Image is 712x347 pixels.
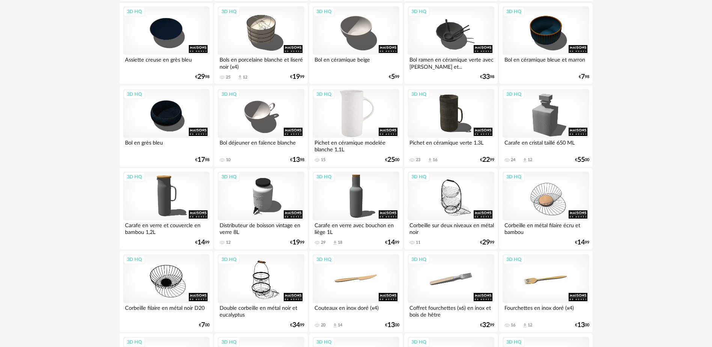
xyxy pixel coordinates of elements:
div: 3D HQ [313,172,335,182]
div: 14 [338,323,342,328]
div: 23 [416,157,420,163]
div: € 99 [290,240,304,245]
div: 3D HQ [313,337,335,347]
div: 3D HQ [503,255,525,264]
div: 10 [226,157,230,163]
span: 5 [391,74,395,80]
div: € 99 [195,240,209,245]
div: Double corbeille en métal noir et eucalyptus [218,303,304,318]
div: 3D HQ [503,7,525,17]
div: 3D HQ [313,255,335,264]
a: 3D HQ Corbeille en métal filaire écru et bambou €1499 [499,168,592,249]
div: 3D HQ [408,337,430,347]
span: Download icon [522,323,528,328]
span: 7 [201,323,205,328]
div: 3D HQ [218,89,240,99]
div: Bol en grès bleu [123,138,209,153]
div: 3D HQ [123,255,145,264]
div: € 99 [575,240,589,245]
div: 3D HQ [503,172,525,182]
div: 3D HQ [123,172,145,182]
div: € 98 [290,157,304,163]
a: 3D HQ Bol en grès bleu €1798 [120,86,213,167]
div: Bol ramen en céramique verte avec [PERSON_NAME] et... [408,55,494,70]
span: 14 [387,240,395,245]
div: 12 [528,323,532,328]
div: € 00 [199,323,209,328]
span: 32 [482,323,490,328]
a: 3D HQ Fourchettes en inox doré (x4) 16 Download icon 12 €1300 [499,251,592,332]
div: Carafe en cristal taillé 650 ML [503,138,589,153]
span: 19 [292,74,300,80]
div: Assiette creuse en grès bleu [123,55,209,70]
div: 3D HQ [123,337,145,347]
div: € 99 [290,323,304,328]
a: 3D HQ Pichet en céramique modelée blanche 1,1L 15 €2500 [309,86,402,167]
div: 3D HQ [408,255,430,264]
div: Corbeille filaire en métal noir D20 [123,303,209,318]
div: Couteaux en inox doré (x4) [313,303,399,318]
span: 13 [387,323,395,328]
div: 15 [321,157,325,163]
div: Bol en céramique bleue et marron [503,55,589,70]
div: 3D HQ [123,89,145,99]
a: 3D HQ Assiette creuse en grès bleu €2998 [120,3,213,84]
span: 13 [292,157,300,163]
a: 3D HQ Bols en porcelaine blanche et liseré noir (x4) 25 Download icon 12 €1999 [214,3,307,84]
a: 3D HQ Pichet en céramique verte 1.3L 23 Download icon 16 €2299 [404,86,497,167]
div: € 00 [575,157,589,163]
div: € 98 [579,74,589,80]
div: € 99 [480,240,494,245]
div: 3D HQ [313,7,335,17]
span: Download icon [237,74,243,80]
div: Bols en porcelaine blanche et liseré noir (x4) [218,55,304,70]
div: 3D HQ [313,89,335,99]
div: 25 [226,75,230,80]
span: 25 [387,157,395,163]
div: 3D HQ [123,7,145,17]
div: 16 [511,323,515,328]
div: 3D HQ [408,7,430,17]
div: 3D HQ [408,89,430,99]
div: 3D HQ [218,255,240,264]
a: 3D HQ Couteaux en inox doré (x4) 20 Download icon 14 €1300 [309,251,402,332]
div: Coffret fourchettes (x6) en inox et bois de hêtre [408,303,494,318]
div: 3D HQ [503,89,525,99]
div: € 99 [480,157,494,163]
span: 14 [197,240,205,245]
div: € 99 [389,74,399,80]
a: 3D HQ Carafe en verre et couvercle en bambou 1,2L €1499 [120,168,213,249]
a: 3D HQ Corbeille sur deux niveaux en métal noir 11 €2999 [404,168,497,249]
span: 14 [577,240,585,245]
div: € 00 [385,323,399,328]
span: 22 [482,157,490,163]
span: 19 [292,240,300,245]
div: € 99 [480,323,494,328]
a: 3D HQ Bol en céramique bleue et marron €798 [499,3,592,84]
div: Carafe en verre et couvercle en bambou 1,2L [123,220,209,235]
div: 3D HQ [408,172,430,182]
div: 16 [433,157,437,163]
div: Corbeille en métal filaire écru et bambou [503,220,589,235]
div: € 00 [385,157,399,163]
span: 7 [581,74,585,80]
a: 3D HQ Bol ramen en céramique verte avec [PERSON_NAME] et... €3398 [404,3,497,84]
span: 29 [197,74,205,80]
span: Download icon [522,157,528,163]
div: Fourchettes en inox doré (x4) [503,303,589,318]
a: 3D HQ Double corbeille en métal noir et eucalyptus €3499 [214,251,307,332]
span: 29 [482,240,490,245]
div: 20 [321,323,325,328]
div: € 99 [385,240,399,245]
div: 12 [226,240,230,245]
div: Pichet en céramique verte 1.3L [408,138,494,153]
div: 18 [338,240,342,245]
div: 3D HQ [218,337,240,347]
div: Bol en céramique beige [313,55,399,70]
div: € 99 [290,74,304,80]
div: € 98 [480,74,494,80]
a: 3D HQ Bol en céramique beige €599 [309,3,402,84]
div: 3D HQ [503,337,525,347]
div: 24 [511,157,515,163]
div: € 98 [195,157,209,163]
